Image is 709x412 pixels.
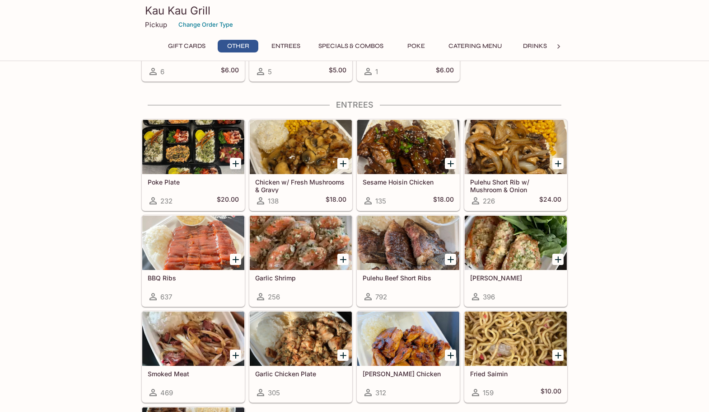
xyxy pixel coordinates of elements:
[363,178,454,186] h5: Sesame Hoisin Chicken
[483,197,495,205] span: 226
[514,40,555,52] button: Drinks
[326,195,346,206] h5: $18.00
[160,67,164,76] span: 6
[470,370,561,378] h5: Fried Saimin
[357,215,460,307] a: Pulehu Beef Short Ribs792
[230,254,241,265] button: Add BBQ Ribs
[357,311,460,403] a: [PERSON_NAME] Chicken312
[230,158,241,169] button: Add Poke Plate
[433,195,454,206] h5: $18.00
[465,120,567,174] div: Pulehu Short Rib w/ Mushroom & Onion
[465,216,567,270] div: Garlic Ahi
[464,215,567,307] a: [PERSON_NAME]396
[148,370,239,378] h5: Smoked Meat
[142,120,244,174] div: Poke Plate
[249,119,352,211] a: Chicken w/ Fresh Mushrooms & Gravy138$18.00
[255,274,346,282] h5: Garlic Shrimp
[160,293,172,301] span: 637
[142,311,245,403] a: Smoked Meat469
[541,387,561,398] h5: $10.00
[357,216,459,270] div: Pulehu Beef Short Ribs
[218,40,258,52] button: Other
[142,119,245,211] a: Poke Plate232$20.00
[148,178,239,186] h5: Poke Plate
[148,274,239,282] h5: BBQ Ribs
[464,119,567,211] a: Pulehu Short Rib w/ Mushroom & Onion226$24.00
[375,388,386,397] span: 312
[250,120,352,174] div: Chicken w/ Fresh Mushrooms & Gravy
[445,350,456,361] button: Add Teri Chicken
[445,158,456,169] button: Add Sesame Hoisin Chicken
[255,370,346,378] h5: Garlic Chicken Plate
[163,40,210,52] button: Gift Cards
[445,254,456,265] button: Add Pulehu Beef Short Ribs
[363,370,454,378] h5: [PERSON_NAME] Chicken
[363,274,454,282] h5: Pulehu Beef Short Ribs
[160,388,173,397] span: 469
[141,100,568,110] h4: Entrees
[337,350,349,361] button: Add Garlic Chicken Plate
[552,158,564,169] button: Add Pulehu Short Rib w/ Mushroom & Onion
[268,197,279,205] span: 138
[337,254,349,265] button: Add Garlic Shrimp
[255,178,346,193] h5: Chicken w/ Fresh Mushrooms & Gravy
[483,293,495,301] span: 396
[250,312,352,366] div: Garlic Chicken Plate
[464,311,567,403] a: Fried Saimin159$10.00
[375,67,378,76] span: 1
[337,158,349,169] button: Add Chicken w/ Fresh Mushrooms & Gravy
[465,312,567,366] div: Fried Saimin
[230,350,241,361] button: Add Smoked Meat
[552,350,564,361] button: Add Fried Saimin
[268,388,280,397] span: 305
[375,197,386,205] span: 135
[160,197,173,205] span: 232
[145,4,564,18] h3: Kau Kau Grill
[221,66,239,77] h5: $6.00
[483,388,494,397] span: 159
[357,312,459,366] div: Teri Chicken
[249,311,352,403] a: Garlic Chicken Plate305
[145,20,167,29] p: Pickup
[470,274,561,282] h5: [PERSON_NAME]
[329,66,346,77] h5: $5.00
[217,195,239,206] h5: $20.00
[539,195,561,206] h5: $24.00
[266,40,306,52] button: Entrees
[443,40,507,52] button: Catering Menu
[142,312,244,366] div: Smoked Meat
[357,120,459,174] div: Sesame Hoisin Chicken
[470,178,561,193] h5: Pulehu Short Rib w/ Mushroom & Onion
[249,215,352,307] a: Garlic Shrimp256
[357,119,460,211] a: Sesame Hoisin Chicken135$18.00
[142,215,245,307] a: BBQ Ribs637
[436,66,454,77] h5: $6.00
[142,216,244,270] div: BBQ Ribs
[268,293,280,301] span: 256
[375,293,387,301] span: 792
[552,254,564,265] button: Add Garlic Ahi
[250,216,352,270] div: Garlic Shrimp
[268,67,272,76] span: 5
[396,40,436,52] button: Poke
[313,40,388,52] button: Specials & Combos
[174,18,237,32] button: Change Order Type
